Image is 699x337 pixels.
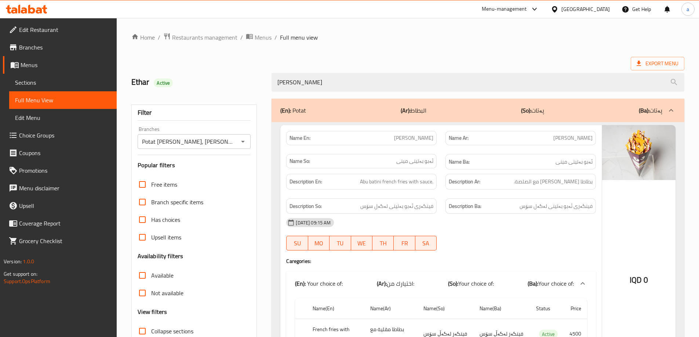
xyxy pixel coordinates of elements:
[387,278,414,289] span: اختيارك من:
[3,127,117,144] a: Choice Groups
[290,157,310,165] strong: Name So:
[3,179,117,197] a: Menu disclaimer
[307,298,364,319] th: Name(En)
[3,162,117,179] a: Promotions
[280,106,306,115] p: Potat
[364,298,418,319] th: Name(Ar)
[246,33,272,42] a: Menus
[19,184,111,193] span: Menu disclaimer
[538,278,574,289] span: Your choice of:
[332,238,348,249] span: TU
[293,219,334,226] span: [DATE] 09:15 AM
[564,298,587,319] th: Price
[290,134,310,142] strong: Name En:
[458,278,494,289] span: Your choice of:
[158,33,160,42] li: /
[131,33,155,42] a: Home
[553,134,593,142] span: [PERSON_NAME]
[240,33,243,42] li: /
[449,177,480,186] strong: Description Ar:
[449,202,481,211] strong: Description Ba:
[639,105,649,116] b: (Ba):
[482,5,527,14] div: Menu-management
[308,236,330,250] button: MO
[19,25,111,34] span: Edit Restaurant
[272,99,684,122] div: (En): Potat(Ar):البطاط(So):پەتات(Ba):پەتات
[151,233,181,242] span: Upsell items
[9,91,117,109] a: Full Menu View
[474,298,530,319] th: Name(Ba)
[3,21,117,39] a: Edit Restaurant
[521,105,531,116] b: (So):
[255,33,272,42] span: Menus
[290,202,322,211] strong: Description So:
[163,33,237,42] a: Restaurants management
[556,157,593,166] span: ئەبو بەتینی مینی
[3,39,117,56] a: Branches
[4,257,22,266] span: Version:
[151,271,174,280] span: Available
[15,113,111,122] span: Edit Menu
[154,78,173,87] div: Active
[631,57,684,70] span: Export Menu
[3,215,117,232] a: Coverage Report
[151,289,183,297] span: Not available
[280,33,318,42] span: Full menu view
[9,109,117,127] a: Edit Menu
[286,257,596,265] h4: Caregories:
[131,77,263,88] h2: Ethar
[630,273,642,287] span: IQD
[449,157,470,166] strong: Name Ba:
[19,201,111,210] span: Upsell
[151,215,180,224] span: Has choices
[639,106,662,115] p: پەتات
[138,308,167,316] h3: View filters
[394,236,415,250] button: FR
[21,61,111,69] span: Menus
[4,269,37,279] span: Get support on:
[274,33,277,42] li: /
[19,43,111,52] span: Branches
[131,33,684,42] nav: breadcrumb
[521,106,544,115] p: پەتات
[138,252,183,260] h3: Availability filters
[401,105,411,116] b: (Ar):
[138,161,251,169] h3: Popular filters
[295,279,343,288] p: Your choice of:
[19,219,111,228] span: Coverage Report
[15,78,111,87] span: Sections
[23,257,34,266] span: 1.0.0
[154,80,173,87] span: Active
[561,5,610,13] div: [GEOGRAPHIC_DATA]
[19,149,111,157] span: Coupons
[3,144,117,162] a: Coupons
[15,96,111,105] span: Full Menu View
[9,74,117,91] a: Sections
[351,236,372,250] button: WE
[375,238,391,249] span: TH
[354,238,369,249] span: WE
[19,237,111,245] span: Grocery Checklist
[449,134,469,142] strong: Name Ar:
[637,59,678,68] span: Export Menu
[396,157,433,165] span: ئەبو بەتینی مینی
[394,134,433,142] span: [PERSON_NAME]
[360,202,433,211] span: فینگەری ئەبو بەتینی لەگەل سۆس
[272,73,684,92] input: search
[286,272,596,295] div: (En): Your choice of:(Ar):اختيارك من:(So):Your choice of:(Ba):Your choice of:
[687,5,689,13] span: a
[286,236,308,250] button: SU
[330,236,351,250] button: TU
[401,106,426,115] p: البطاط
[415,236,437,250] button: SA
[602,125,676,180] img: Potat_Abu_Batini%D9%85%D9%8A%D9%86%D9%8A_%D8%A7%D8%A8%D9%88_638411027654262869.jpg
[3,232,117,250] a: Grocery Checklist
[295,278,306,289] b: (En):
[3,56,117,74] a: Menus
[151,180,177,189] span: Free items
[138,105,251,121] div: Filter
[3,197,117,215] a: Upsell
[238,136,248,147] button: Open
[19,166,111,175] span: Promotions
[528,278,538,289] b: (Ba):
